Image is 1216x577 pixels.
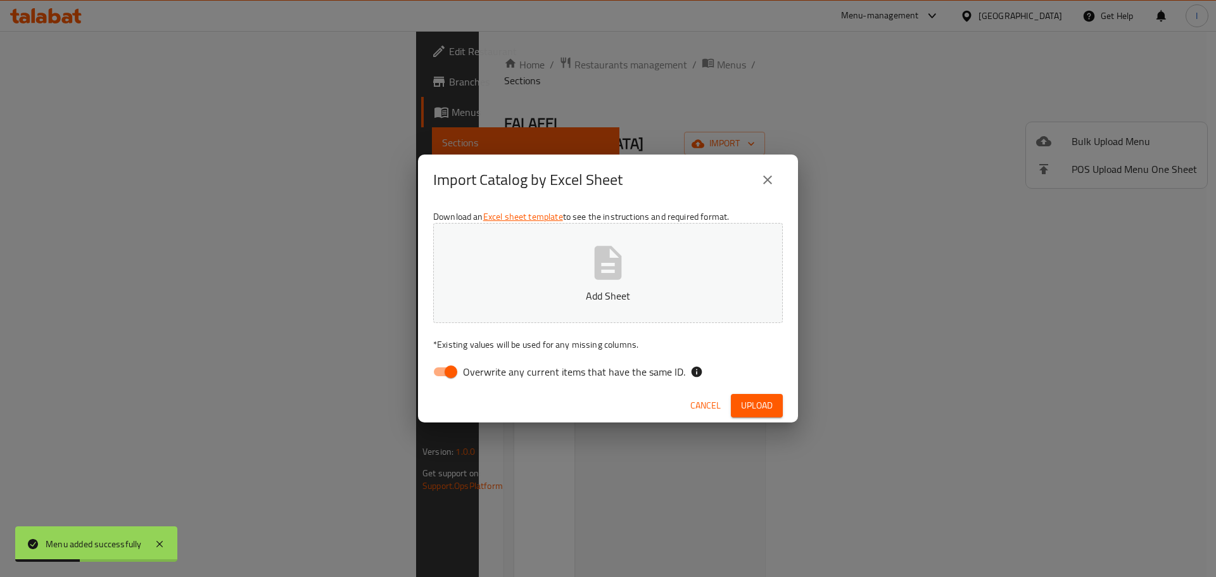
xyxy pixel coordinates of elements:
[46,537,142,551] div: Menu added successfully
[463,364,685,379] span: Overwrite any current items that have the same ID.
[433,223,783,323] button: Add Sheet
[741,398,773,414] span: Upload
[752,165,783,195] button: close
[690,365,703,378] svg: If the overwrite option isn't selected, then the items that match an existing ID will be ignored ...
[685,394,726,417] button: Cancel
[418,205,798,389] div: Download an to see the instructions and required format.
[453,288,763,303] p: Add Sheet
[690,398,721,414] span: Cancel
[433,338,783,351] p: Existing values will be used for any missing columns.
[483,208,563,225] a: Excel sheet template
[433,170,623,190] h2: Import Catalog by Excel Sheet
[731,394,783,417] button: Upload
